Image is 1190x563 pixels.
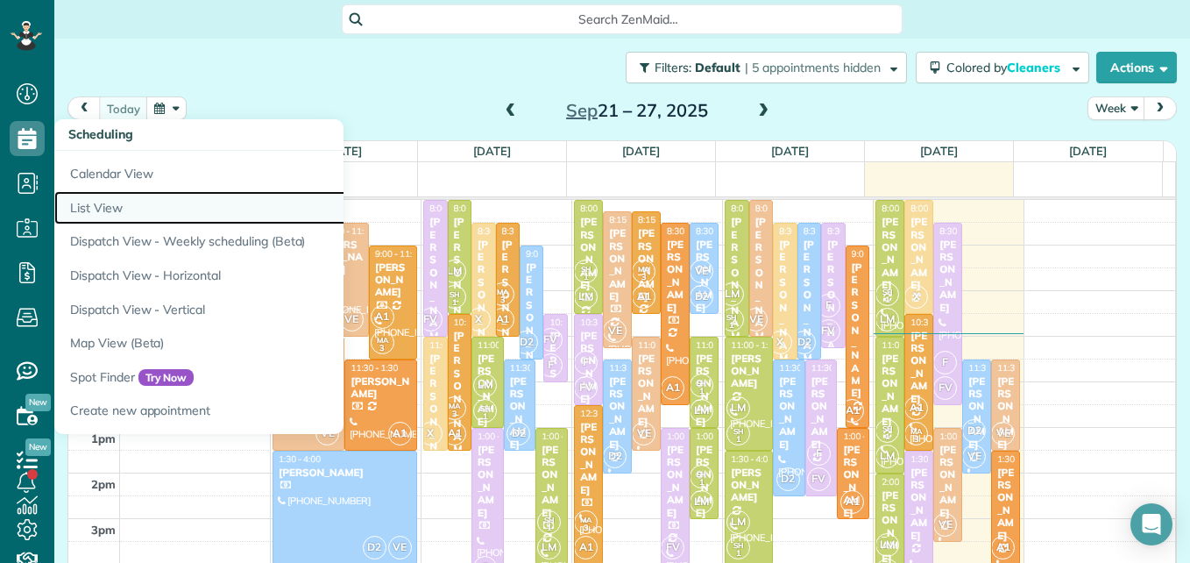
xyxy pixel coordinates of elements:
[733,426,744,436] span: SH
[691,474,712,491] small: 1
[279,453,321,465] span: 1:30 - 4:00
[726,396,750,420] span: LM
[910,317,958,328] span: 10:30 - 1:30
[939,444,957,519] div: [PERSON_NAME]
[54,191,492,225] a: List View
[580,515,591,524] span: MA
[449,401,460,410] span: MA
[340,308,364,331] span: VE
[54,224,492,259] a: Dispatch View - Weekly scheduling (Beta)
[910,203,958,214] span: 8:00 - 10:30
[755,203,803,214] span: 8:00 - 11:00
[478,339,525,351] span: 11:00 - 1:00
[54,394,492,434] a: Create new appointment
[720,282,744,306] span: LM
[326,239,364,276] div: [PERSON_NAME]
[633,269,655,286] small: 3
[697,469,707,479] span: SH
[443,260,466,283] span: LM
[608,227,627,303] div: [PERSON_NAME]
[67,96,101,120] button: prev
[68,126,133,142] span: Scheduling
[991,536,1015,559] span: A1
[477,444,499,519] div: [PERSON_NAME]
[661,536,684,559] span: FV
[875,308,899,331] span: LM
[997,362,1045,374] span: 11:30 - 1:30
[731,339,778,351] span: 11:00 - 1:30
[843,431,885,442] span: 1:00 - 3:00
[695,444,713,519] div: [PERSON_NAME]
[91,431,116,445] span: 1pm
[632,285,655,309] span: A1
[327,225,374,237] span: 8:30 - 11:00
[608,375,627,451] div: [PERSON_NAME]
[1144,96,1177,120] button: next
[528,101,747,120] h2: 21 – 27, 2025
[817,319,840,343] span: FV
[91,523,116,537] span: 3pm
[667,431,709,442] span: 1:00 - 4:00
[666,444,684,519] div: [PERSON_NAME]
[882,287,893,296] span: SH
[939,239,957,314] div: [PERSON_NAME]
[910,467,928,542] div: [PERSON_NAME]
[690,285,713,309] span: D2
[54,151,492,191] a: Calendar View
[1130,503,1172,545] div: Open Intercom Messenger
[939,431,981,442] span: 1:00 - 3:30
[574,536,598,559] span: A1
[697,378,707,388] span: SH
[544,515,555,524] span: SH
[473,144,511,158] a: [DATE]
[609,362,656,374] span: 11:30 - 2:00
[580,203,627,214] span: 8:00 - 10:30
[690,399,713,423] span: LM
[726,510,750,534] span: LM
[575,269,597,286] small: 1
[351,362,398,374] span: 11:30 - 1:30
[632,422,655,445] span: VE
[372,340,393,357] small: 3
[429,353,442,491] div: [PERSON_NAME]
[429,216,442,354] div: [PERSON_NAME]
[745,60,881,75] span: | 5 appointments hidden
[666,239,684,314] div: [PERSON_NAME]
[454,317,501,328] span: 10:30 - 1:30
[807,442,831,466] span: F
[509,375,531,451] div: [PERSON_NAME]
[778,375,800,451] div: [PERSON_NAME]
[882,424,893,433] span: SH
[443,422,466,445] span: A1
[827,225,875,237] span: 8:30 - 11:15
[278,467,412,479] div: [PERSON_NAME]
[1096,52,1177,83] button: Actions
[769,331,792,354] span: X
[920,144,958,158] a: [DATE]
[350,375,411,401] div: [PERSON_NAME]
[374,261,412,299] div: [PERSON_NAME]
[876,292,898,309] small: 1
[695,239,713,314] div: [PERSON_NAME]
[910,330,928,405] div: [PERSON_NAME]
[1007,60,1063,75] span: Cleaners
[539,353,563,377] span: F
[54,326,492,360] a: Map View (Beta)
[882,476,924,488] span: 2:00 - 4:30
[609,214,656,225] span: 8:15 - 11:15
[726,312,737,322] span: SH
[525,261,538,400] div: [PERSON_NAME]
[453,330,466,519] div: [PERSON_NAME] Spring
[453,216,466,354] div: [PERSON_NAME]
[419,308,443,331] span: FV
[579,421,598,496] div: [PERSON_NAME]
[25,438,51,456] span: New
[730,467,768,504] div: [PERSON_NAME]
[875,533,899,557] span: LM
[933,376,957,400] span: FV
[731,203,778,214] span: 8:00 - 11:00
[779,362,826,374] span: 11:30 - 2:30
[997,453,1039,465] span: 1:30 - 4:00
[637,353,655,428] div: [PERSON_NAME]
[690,260,713,283] span: VE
